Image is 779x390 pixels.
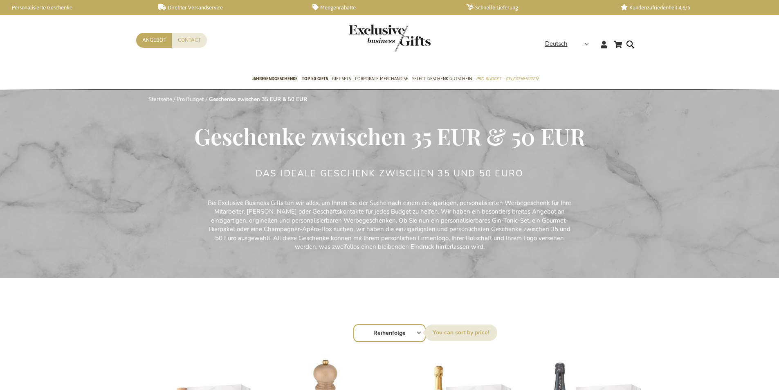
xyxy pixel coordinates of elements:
a: Schnelle Lieferung [467,4,608,11]
h2: Das ideale Geschenk zwischen 35 und 50 Euro [256,169,524,178]
a: Direkter Versandservice [158,4,299,11]
a: store logo [349,25,390,52]
a: Angebot [136,33,172,48]
span: Pro Budget [476,74,501,83]
span: TOP 50 Gifts [302,74,328,83]
span: Select Geschenk Gutschein [412,74,472,83]
a: Personalisierte Geschenke [4,4,145,11]
a: Pro Budget [177,96,204,103]
img: Exclusive Business gifts logo [349,25,431,52]
a: Jahresendgeschenke [252,69,298,90]
label: Sortieren nach [424,325,497,341]
span: Deutsch [545,39,568,49]
a: Startseite [148,96,172,103]
a: Gelegenheiten [505,69,538,90]
a: TOP 50 Gifts [302,69,328,90]
span: Corporate Merchandise [355,74,408,83]
span: Gift Sets [332,74,351,83]
span: Jahresendgeschenke [252,74,298,83]
a: Contact [172,33,207,48]
span: Geschenke zwischen 35 EUR & 50 EUR [194,121,585,151]
a: Mengenrabatte [312,4,453,11]
strong: Geschenke zwischen 35 EUR & 50 EUR [209,96,307,103]
a: Gift Sets [332,69,351,90]
a: Pro Budget [476,69,501,90]
p: Bei Exclusive Business Gifts tun wir alles, um Ihnen bei der Suche nach einem einzigartigen, pers... [206,199,574,252]
a: Corporate Merchandise [355,69,408,90]
a: Select Geschenk Gutschein [412,69,472,90]
span: Gelegenheiten [505,74,538,83]
a: Kundenzufriedenheit 4,6/5 [621,4,762,11]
